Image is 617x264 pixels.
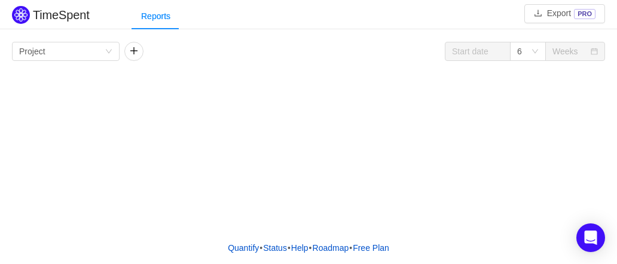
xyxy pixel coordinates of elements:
div: Reports [132,3,180,30]
i: icon: down [105,48,112,56]
div: Open Intercom Messenger [576,223,605,252]
span: • [288,243,291,253]
div: Weeks [552,42,578,60]
div: Project [19,42,45,60]
i: icon: calendar [591,48,598,56]
span: • [309,243,312,253]
i: icon: down [532,48,539,56]
h2: TimeSpent [33,8,90,22]
div: 6 [517,42,522,60]
button: icon: downloadExportPRO [524,4,605,23]
img: Quantify logo [12,6,30,24]
a: Quantify [227,239,259,257]
a: Status [262,239,288,257]
span: • [259,243,262,253]
button: icon: plus [124,42,143,61]
input: Start date [445,42,511,61]
span: • [349,243,352,253]
button: Free Plan [352,239,390,257]
a: Help [291,239,309,257]
a: Roadmap [312,239,350,257]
